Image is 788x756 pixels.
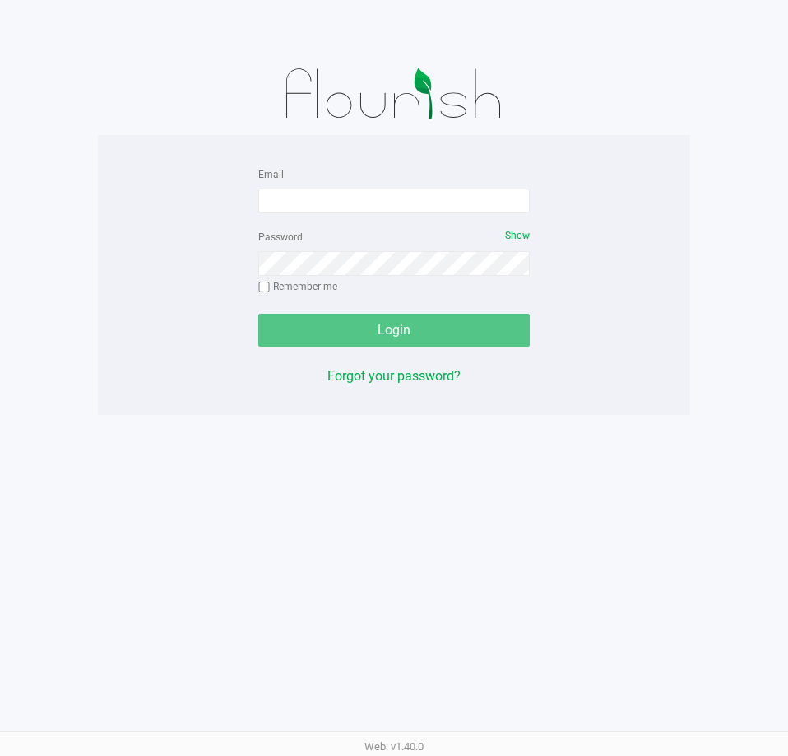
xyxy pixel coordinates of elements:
[258,167,284,182] label: Email
[327,366,461,386] button: Forgot your password?
[258,279,337,294] label: Remember me
[364,740,424,753] span: Web: v1.40.0
[505,230,530,241] span: Show
[258,230,303,245] label: Password
[258,282,270,293] input: Remember me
